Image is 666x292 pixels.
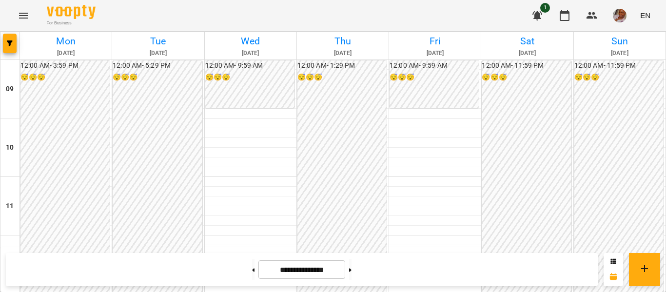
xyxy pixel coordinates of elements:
[114,49,202,58] h6: [DATE]
[575,49,664,58] h6: [DATE]
[297,72,387,83] h6: 😴😴😴
[482,72,571,83] h6: 😴😴😴
[640,10,650,20] span: EN
[391,49,479,58] h6: [DATE]
[113,72,202,83] h6: 😴😴😴
[20,60,110,71] h6: 12:00 AM - 3:59 PM
[205,72,294,83] h6: 😴😴😴
[297,60,387,71] h6: 12:00 AM - 1:29 PM
[47,5,96,19] img: Voopty Logo
[636,6,654,24] button: EN
[47,20,96,26] span: For Business
[6,142,14,153] h6: 10
[613,9,627,22] img: c457bc25f92e1434809b629e4001d191.jpg
[114,34,202,49] h6: Tue
[540,3,550,13] span: 1
[574,72,664,83] h6: 😴😴😴
[205,60,294,71] h6: 12:00 AM - 9:59 AM
[574,60,664,71] h6: 12:00 AM - 11:59 PM
[21,34,110,49] h6: Mon
[206,49,295,58] h6: [DATE]
[391,34,479,49] h6: Fri
[390,60,479,71] h6: 12:00 AM - 9:59 AM
[483,49,571,58] h6: [DATE]
[12,4,35,27] button: Menu
[113,60,202,71] h6: 12:00 AM - 5:29 PM
[483,34,571,49] h6: Sat
[482,60,571,71] h6: 12:00 AM - 11:59 PM
[390,72,479,83] h6: 😴😴😴
[6,84,14,95] h6: 09
[20,72,110,83] h6: 😴😴😴
[298,49,387,58] h6: [DATE]
[575,34,664,49] h6: Sun
[21,49,110,58] h6: [DATE]
[298,34,387,49] h6: Thu
[206,34,295,49] h6: Wed
[6,201,14,212] h6: 11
